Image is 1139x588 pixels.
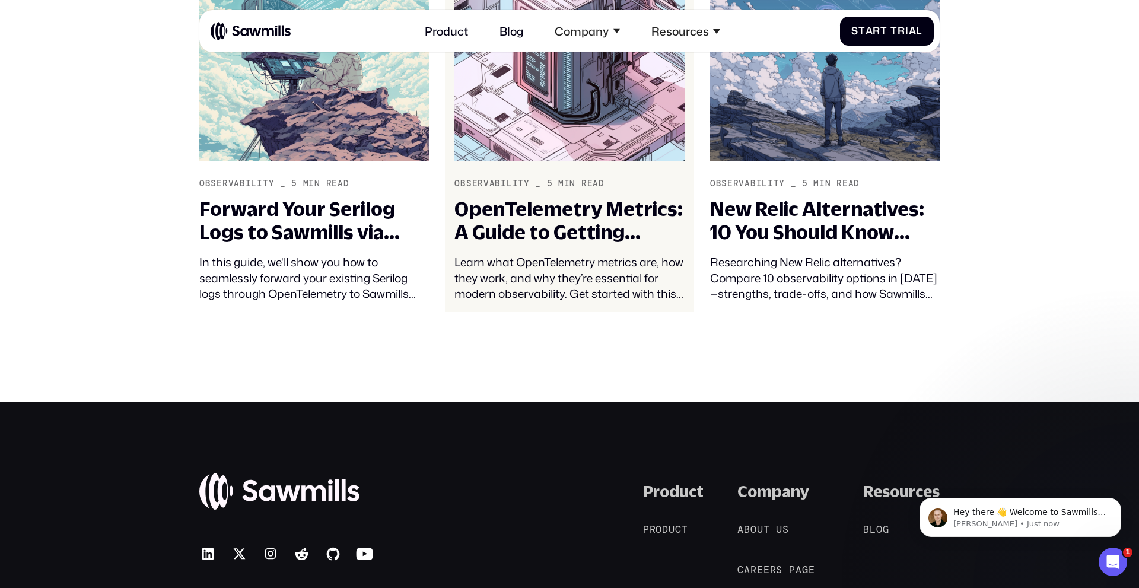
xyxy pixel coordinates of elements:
[737,564,744,576] span: C
[669,523,675,535] span: u
[737,523,744,535] span: A
[750,523,757,535] span: o
[776,523,782,535] span: u
[763,523,770,535] span: t
[558,179,605,189] div: min read
[744,523,750,535] span: b
[770,564,777,576] span: r
[491,15,532,46] a: Blog
[883,523,889,535] span: g
[675,523,682,535] span: c
[416,15,477,46] a: Product
[902,473,1139,556] iframe: Intercom notifications message
[1099,548,1127,576] iframe: Intercom live chat
[737,522,803,536] a: Aboutus
[851,25,858,37] span: S
[876,523,883,535] span: o
[757,564,763,576] span: e
[643,523,650,535] span: P
[905,25,909,37] span: i
[909,25,917,37] span: a
[789,564,796,576] span: p
[802,564,809,576] span: g
[52,46,205,56] p: Message from Winston, sent Just now
[757,523,763,535] span: u
[898,25,905,37] span: r
[710,255,940,303] div: Researching New Relic alternatives? Compare 10 observability options in [DATE]—strengths, trade-o...
[52,34,204,103] span: Hey there 👋 Welcome to Sawmills. The smart telemetry management platform that solves cost, qualit...
[710,198,940,244] div: New Relic Alternatives: 10 You Should Know About in [DATE]
[880,25,887,37] span: t
[863,523,870,535] span: B
[662,523,669,535] span: d
[710,179,785,189] div: Observability
[454,255,684,303] div: Learn what OpenTelemetry metrics are, how they work, and why they’re essential for modern observa...
[840,17,934,46] a: StartTrial
[199,198,429,244] div: Forward Your Serilog Logs to Sawmills via OpenTelemetry: A Complete Guide
[750,564,757,576] span: r
[863,522,903,536] a: Blog
[546,15,628,46] div: Company
[744,564,750,576] span: a
[870,523,876,535] span: l
[643,482,704,501] div: Product
[643,522,702,536] a: Product
[650,523,656,535] span: r
[802,179,808,189] div: 5
[866,25,873,37] span: a
[651,24,709,38] div: Resources
[682,523,688,535] span: t
[291,179,297,189] div: 5
[199,255,429,303] div: In this guide, we'll show you how to seamlessly forward your existing Serilog logs through OpenTe...
[454,179,529,189] div: Observability
[199,179,274,189] div: Observability
[737,482,809,501] div: Company
[303,179,349,189] div: min read
[809,564,815,576] span: e
[535,179,541,189] div: _
[782,523,789,535] span: s
[890,25,898,37] span: T
[863,482,940,501] div: Resources
[656,523,662,535] span: o
[643,15,728,46] div: Resources
[547,179,553,189] div: 5
[796,564,802,576] span: a
[873,25,880,37] span: r
[776,564,782,576] span: s
[763,564,770,576] span: e
[791,179,797,189] div: _
[737,562,829,577] a: Careerspage
[916,25,922,37] span: l
[1123,548,1132,557] span: 1
[813,179,860,189] div: min read
[858,25,866,37] span: t
[555,24,609,38] div: Company
[454,198,684,244] div: OpenTelemetry Metrics: A Guide to Getting Started
[280,179,286,189] div: _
